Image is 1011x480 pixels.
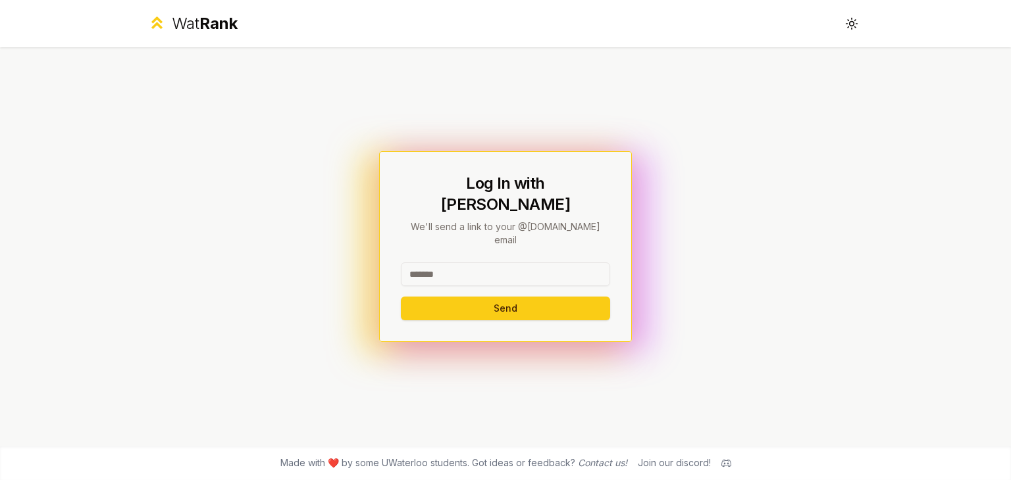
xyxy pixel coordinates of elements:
[280,456,627,469] span: Made with ❤️ by some UWaterloo students. Got ideas or feedback?
[578,457,627,468] a: Contact us!
[401,220,610,247] p: We'll send a link to your @[DOMAIN_NAME] email
[147,13,238,34] a: WatRank
[638,456,711,469] div: Join our discord!
[401,173,610,215] h1: Log In with [PERSON_NAME]
[172,13,238,34] div: Wat
[199,14,238,33] span: Rank
[401,297,610,320] button: Send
